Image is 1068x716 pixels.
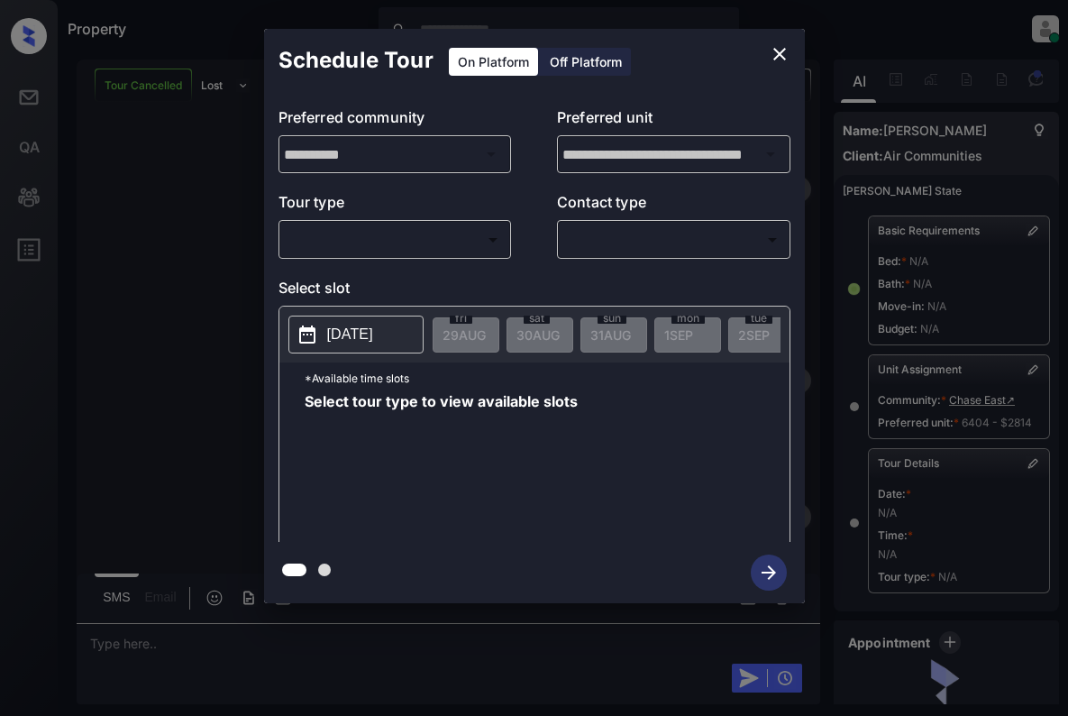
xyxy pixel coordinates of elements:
p: Preferred community [278,106,512,135]
p: Preferred unit [557,106,790,135]
button: close [762,36,798,72]
div: Off Platform [541,48,631,76]
p: [DATE] [327,324,373,345]
div: On Platform [449,48,538,76]
button: [DATE] [288,316,424,353]
h2: Schedule Tour [264,29,448,92]
p: *Available time slots [305,363,790,394]
p: Select slot [278,277,790,306]
p: Contact type [557,191,790,220]
span: Select tour type to view available slots [305,394,578,538]
p: Tour type [278,191,512,220]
